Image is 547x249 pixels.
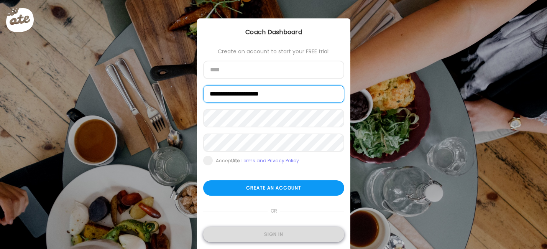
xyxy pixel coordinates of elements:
[197,28,350,37] div: Coach Dashboard
[203,227,344,242] div: Sign in
[241,157,299,164] a: Terms and Privacy Policy
[232,157,240,164] b: Ate
[216,158,299,164] div: Accept
[267,203,280,219] span: or
[203,180,344,196] div: Create an account
[203,48,344,54] div: Create an account to start your FREE trial:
